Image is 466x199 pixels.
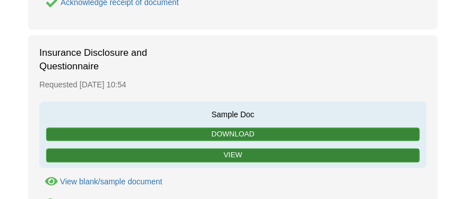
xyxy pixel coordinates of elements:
a: Download [46,127,420,141]
div: View blank/sample document [60,177,162,186]
span: Insurance Disclosure and Questionnaire [39,46,152,74]
a: View [46,148,420,162]
span: Sample Doc [45,107,421,120]
button: View Insurance Disclosure and Questionnaire [39,176,162,188]
div: Requested [DATE] 10:54 [39,74,427,96]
